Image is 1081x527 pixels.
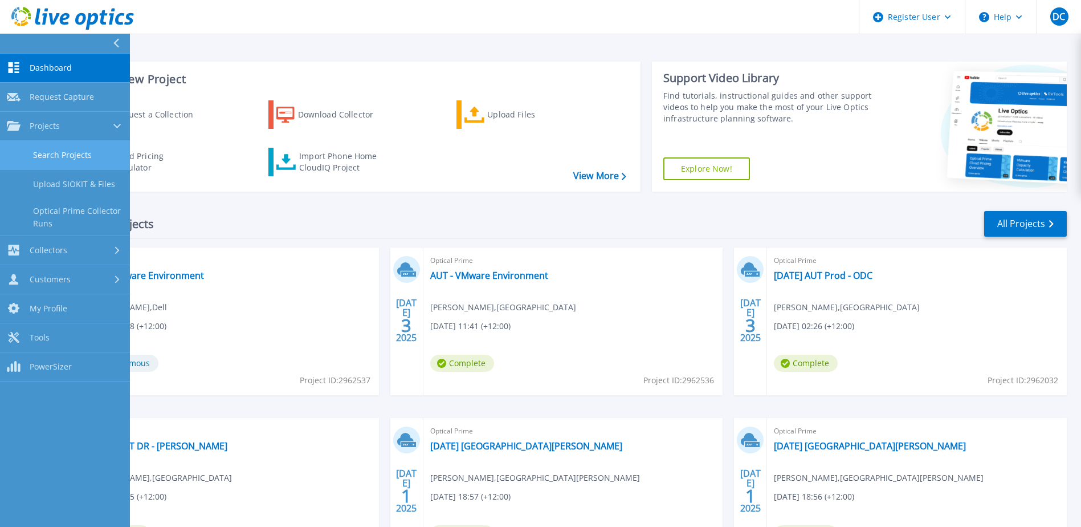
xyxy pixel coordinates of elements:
div: Cloud Pricing Calculator [112,151,203,173]
div: Support Video Library [663,71,875,86]
div: [DATE] 2025 [395,299,417,341]
div: [DATE] 2025 [740,470,761,512]
span: [PERSON_NAME] , [GEOGRAPHIC_DATA][PERSON_NAME] [430,472,640,484]
a: View More [573,171,626,181]
span: [PERSON_NAME] , [GEOGRAPHIC_DATA][PERSON_NAME] [774,472,984,484]
span: Customers [30,274,71,285]
h3: Start a New Project [81,73,626,86]
span: Optical Prime [430,425,716,437]
span: [DATE] 02:26 (+12:00) [774,320,854,333]
span: Optical Prime [86,425,372,437]
a: AUT - VMware Environment [86,270,204,281]
a: Cloud Pricing Calculator [81,148,208,176]
div: Find tutorials, instructional guides and other support videos to help you make the most of your L... [663,90,875,124]
span: Dashboard [30,63,72,73]
span: Request Capture [30,92,94,102]
span: 3 [745,321,756,330]
span: DC [1053,12,1065,21]
span: 3 [401,321,411,330]
a: [DATE] AUT DR - [PERSON_NAME] [86,440,227,452]
span: Complete [430,355,494,372]
span: Optical Prime [774,425,1060,437]
span: [PERSON_NAME] , [GEOGRAPHIC_DATA] [86,472,232,484]
a: Download Collector [268,100,395,129]
span: 1 [401,491,411,501]
span: [PERSON_NAME] , [GEOGRAPHIC_DATA] [774,301,920,314]
span: PowerSizer [30,362,72,372]
span: Optical Prime [430,254,716,267]
div: [DATE] 2025 [740,299,761,341]
div: Download Collector [298,103,389,126]
span: [DATE] 11:41 (+12:00) [430,320,511,333]
span: My Profile [30,303,67,314]
div: [DATE] 2025 [395,470,417,512]
span: [DATE] 18:56 (+12:00) [774,490,854,503]
a: Explore Now! [663,157,750,180]
span: Complete [774,355,838,372]
span: Projects [30,121,60,131]
div: Request a Collection [113,103,205,126]
span: Project ID: 2962536 [643,374,714,387]
span: [PERSON_NAME] , [GEOGRAPHIC_DATA] [430,301,576,314]
span: Collectors [30,245,67,256]
a: [DATE] AUT Prod - ODC [774,270,872,281]
span: Optical Prime [774,254,1060,267]
a: AUT - VMware Environment [430,270,548,281]
span: Project ID: 2962537 [300,374,370,387]
a: All Projects [984,211,1067,237]
a: Request a Collection [81,100,208,129]
a: Upload Files [456,100,584,129]
div: Import Phone Home CloudIQ Project [299,151,388,173]
span: Project ID: 2962032 [988,374,1058,387]
span: Tools [30,333,50,343]
a: [DATE] [GEOGRAPHIC_DATA][PERSON_NAME] [430,440,622,452]
span: Optical Prime [86,254,372,267]
a: [DATE] [GEOGRAPHIC_DATA][PERSON_NAME] [774,440,966,452]
div: Upload Files [487,103,578,126]
span: 1 [745,491,756,501]
span: [DATE] 18:57 (+12:00) [430,490,511,503]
